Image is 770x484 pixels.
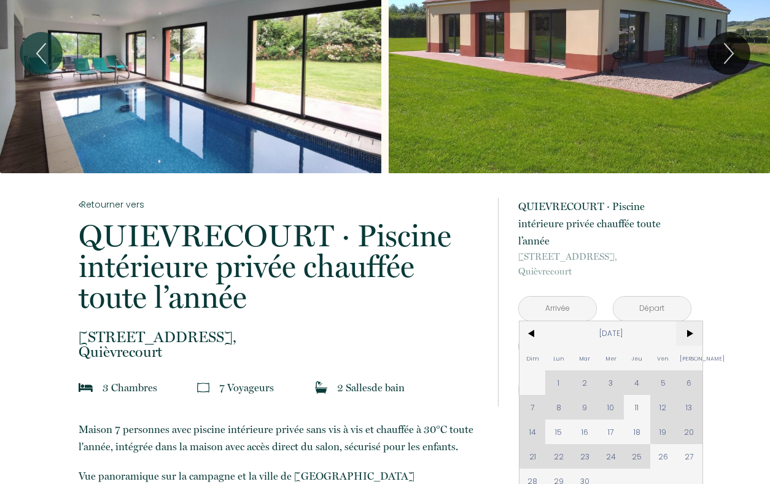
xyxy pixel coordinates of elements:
button: Next [707,32,750,75]
span: Mer [597,346,624,370]
p: 2 Salle de bain [337,379,405,396]
p: QUIEVRECOURT · Piscine intérieure privée chauffée toute l’année [79,221,481,313]
span: s [367,381,371,394]
span: > [676,321,702,346]
span: Mar [572,346,598,370]
span: s [270,381,274,394]
img: guests [197,381,209,394]
span: 16 [572,420,598,444]
p: 3 Chambre [103,379,157,396]
span: 15 [545,420,572,444]
button: Réserver [518,373,691,407]
input: Départ [613,297,691,321]
span: [PERSON_NAME] [676,346,702,370]
span: 26 [650,444,677,469]
p: Quièvrecourt [518,249,691,279]
span: Lun [545,346,572,370]
span: s [153,381,157,394]
p: Quièvrecourt [79,330,481,359]
span: 11 [624,395,650,420]
p: Maison 7 personnes avec piscine intérieure privée sans vis à vis et chauffée à 30°C toute l'année... [79,421,481,455]
span: < [519,321,546,346]
span: Jeu [624,346,650,370]
p: 7 Voyageur [219,379,274,396]
input: Arrivée [519,297,596,321]
span: [STREET_ADDRESS], [518,249,691,264]
span: 17 [597,420,624,444]
span: Dim [519,346,546,370]
span: 18 [624,420,650,444]
p: QUIEVRECOURT · Piscine intérieure privée chauffée toute l’année [518,198,691,249]
span: Ven [650,346,677,370]
button: Previous [20,32,63,75]
span: [DATE] [545,321,676,346]
span: 27 [676,444,702,469]
span: [STREET_ADDRESS], [79,330,481,345]
a: Retourner vers [79,198,481,211]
